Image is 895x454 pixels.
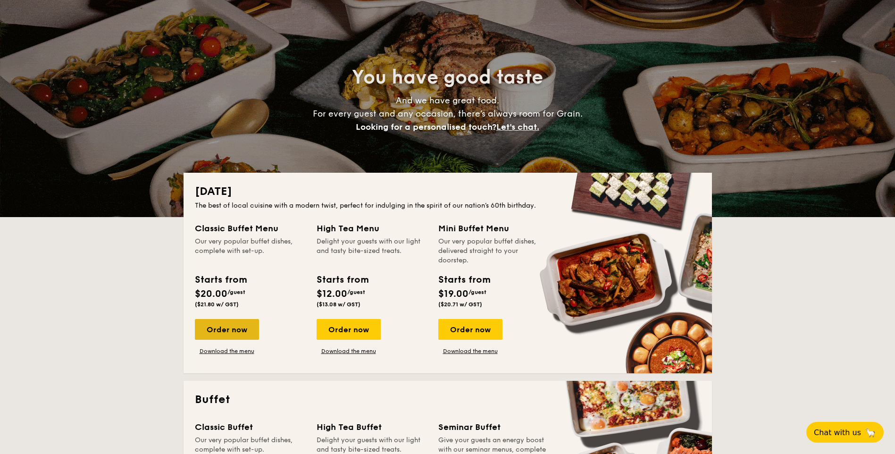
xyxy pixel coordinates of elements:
[356,122,496,132] span: Looking for a personalised touch?
[438,273,490,287] div: Starts from
[195,201,701,210] div: The best of local cuisine with a modern twist, perfect for indulging in the spirit of our nation’...
[865,427,876,438] span: 🦙
[317,420,427,434] div: High Tea Buffet
[438,319,502,340] div: Order now
[496,122,539,132] span: Let's chat.
[317,237,427,265] div: Delight your guests with our light and tasty bite-sized treats.
[438,301,482,308] span: ($20.71 w/ GST)
[195,237,305,265] div: Our very popular buffet dishes, complete with set-up.
[438,237,549,265] div: Our very popular buffet dishes, delivered straight to your doorstep.
[438,222,549,235] div: Mini Buffet Menu
[317,288,347,300] span: $12.00
[814,428,861,437] span: Chat with us
[352,66,543,89] span: You have good taste
[438,288,468,300] span: $19.00
[468,289,486,295] span: /guest
[317,273,368,287] div: Starts from
[195,420,305,434] div: Classic Buffet
[317,301,360,308] span: ($13.08 w/ GST)
[313,95,583,132] span: And we have great food. For every guest and any occasion, there’s always room for Grain.
[317,222,427,235] div: High Tea Menu
[195,319,259,340] div: Order now
[195,184,701,199] h2: [DATE]
[806,422,884,443] button: Chat with us🦙
[347,289,365,295] span: /guest
[195,301,239,308] span: ($21.80 w/ GST)
[195,222,305,235] div: Classic Buffet Menu
[195,347,259,355] a: Download the menu
[438,420,549,434] div: Seminar Buffet
[195,392,701,407] h2: Buffet
[317,347,381,355] a: Download the menu
[195,273,246,287] div: Starts from
[317,319,381,340] div: Order now
[227,289,245,295] span: /guest
[438,347,502,355] a: Download the menu
[195,288,227,300] span: $20.00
